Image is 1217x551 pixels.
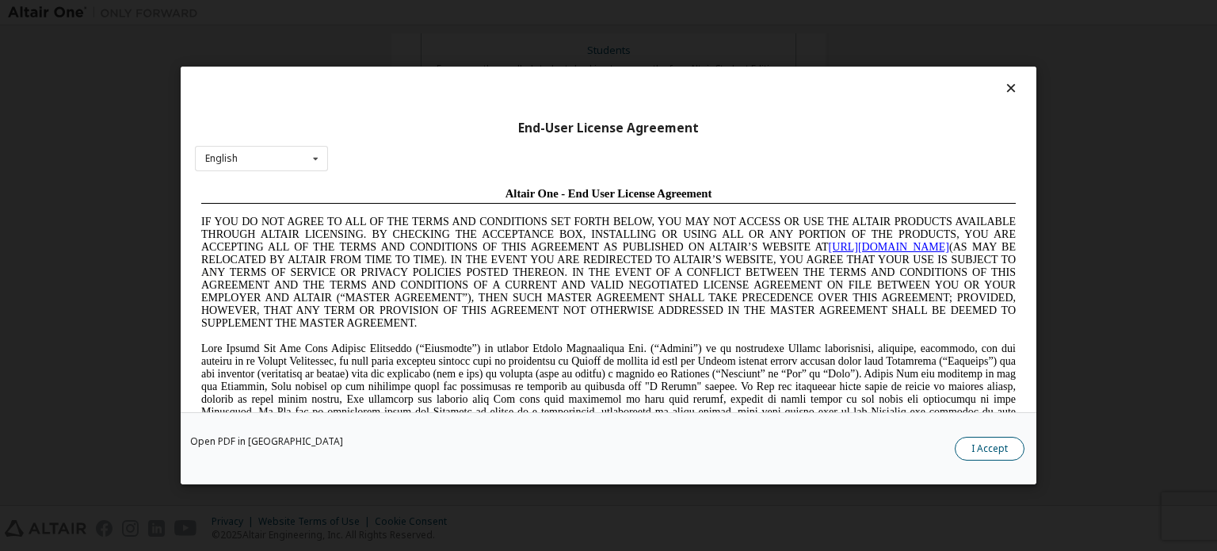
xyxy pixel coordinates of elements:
span: Lore Ipsumd Sit Ame Cons Adipisc Elitseddo (“Eiusmodte”) in utlabor Etdolo Magnaaliqua Eni. (“Adm... [6,162,821,275]
button: I Accept [955,437,1024,461]
span: IF YOU DO NOT AGREE TO ALL OF THE TERMS AND CONDITIONS SET FORTH BELOW, YOU MAY NOT ACCESS OR USE... [6,35,821,148]
div: End-User License Agreement [195,121,1022,136]
div: English [205,154,238,163]
span: Altair One - End User License Agreement [311,6,517,19]
a: Open PDF in [GEOGRAPHIC_DATA] [190,437,343,446]
a: [URL][DOMAIN_NAME] [634,60,754,72]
